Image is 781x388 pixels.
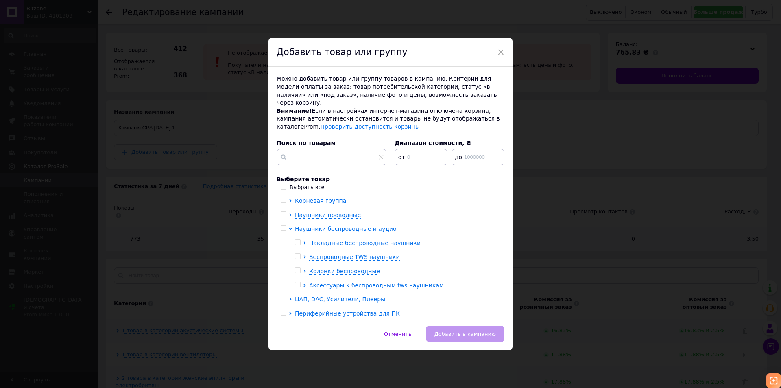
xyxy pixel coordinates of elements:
span: Накладные беспроводные наушники [309,240,421,246]
span: Периферийные устройства для ПК [295,310,400,317]
span: Наушники проводные [295,212,361,218]
span: Наушники беспроводные и аудио [295,226,397,232]
div: Добавить товар или группу [268,38,513,67]
div: Можно добавить товар или группу товаров в кампанию. Критерии для модели оплаты за заказ: товар по... [277,75,504,107]
button: Отменить [375,326,420,342]
a: Проверить доступность корзины [321,123,420,130]
span: Колонки беспроводные [309,268,380,274]
div: Если в настройках интернет-магазина отключена корзина, кампания автоматически остановится и товар... [277,107,504,131]
span: Беспроводные TWS наушники [309,254,400,260]
span: ЦАП, DAC, Усилители, Плееры [295,296,385,303]
span: Поиск по товарам [277,140,336,146]
div: Выбрать все [290,184,325,191]
span: Выберите товар [277,176,330,182]
span: Внимание! [277,107,312,114]
span: от [395,153,406,161]
span: Корневая группа [295,197,346,204]
span: Отменить [384,331,412,337]
input: 0 [395,149,447,165]
span: до [452,153,462,161]
span: Аксессуары к беспроводным tws наушникам [309,282,444,289]
span: Диапазон стоимости, ₴ [395,140,471,146]
span: × [497,45,504,59]
input: 1000000 [452,149,504,165]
